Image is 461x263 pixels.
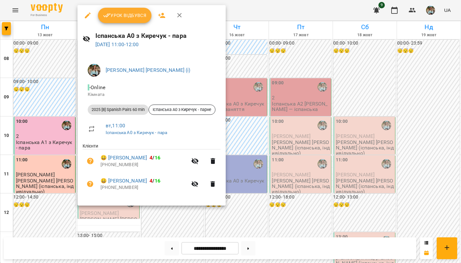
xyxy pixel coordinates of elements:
a: 😀 [PERSON_NAME] [101,177,147,185]
a: 😀 [PERSON_NAME] [101,154,147,162]
div: Іспанська А0 з Киречук - парне [149,105,215,115]
a: [PERSON_NAME] [PERSON_NAME] (і) [106,67,190,73]
p: [PHONE_NUMBER] [101,184,187,191]
span: - Online [88,84,107,90]
button: Урок відбувся [98,8,152,23]
a: [DATE] 11:00-12:00 [95,41,139,47]
span: 4 [150,155,152,161]
span: 4 [150,178,152,184]
a: Іспанська А0 з Киречук - пара [106,130,167,135]
img: 856b7ccd7d7b6bcc05e1771fbbe895a7.jfif [88,64,101,77]
p: Кімната [88,91,215,98]
span: Урок відбувся [103,12,147,19]
button: Візит ще не сплачено. Додати оплату? [83,176,98,192]
span: 16 [155,178,160,184]
b: / [150,178,160,184]
p: [PHONE_NUMBER] [101,162,187,168]
ul: Клієнти [83,143,221,198]
span: 2025 [8] Spanish Pairs 60 min [88,107,149,113]
button: Візит ще не сплачено. Додати оплату? [83,153,98,169]
span: Іспанська А0 з Киречук - парне [149,107,215,113]
span: 16 [155,155,160,161]
h6: Іспанська А0 з Киречук - пара [95,31,221,41]
b: / [150,155,160,161]
a: вт , 11:00 [106,123,125,129]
